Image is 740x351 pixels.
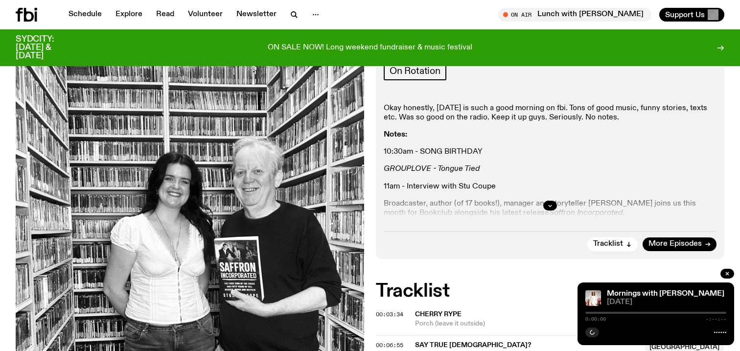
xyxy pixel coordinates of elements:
span: More Episodes [648,240,702,248]
p: 11am - Interview with Stu Coupe [384,182,717,191]
a: On Rotation [384,62,446,80]
h2: Tracklist [376,282,724,300]
em: GROUPLOVE - Tongue Tied [384,165,480,173]
a: More Episodes [643,237,717,251]
span: Support Us [665,10,705,19]
a: Explore [110,8,148,22]
span: Tracklist [593,240,623,248]
a: Volunteer [182,8,229,22]
span: [DATE] [607,299,726,306]
span: 00:06:55 [376,341,403,349]
span: Say True [DEMOGRAPHIC_DATA]? [415,342,531,349]
button: On AirLunch with [PERSON_NAME] [498,8,651,22]
span: 00:03:34 [376,310,403,318]
a: Mornings with [PERSON_NAME] [607,290,724,298]
span: Cherry Rype [415,311,462,318]
a: Read [150,8,180,22]
button: 00:06:55 [376,343,403,348]
button: 00:03:34 [376,312,403,317]
span: Porch (leave it outside) [415,319,639,328]
a: Schedule [63,8,108,22]
a: Newsletter [231,8,282,22]
h3: SYDCITY: [DATE] & [DATE] [16,35,78,60]
p: ON SALE NOW! Long weekend fundraiser & music festival [268,44,472,52]
p: 10:30am - SONG BIRTHDAY [384,147,717,157]
button: Tracklist [587,237,638,251]
p: Okay honestly, [DATE] is such a good morning on fbi. Tons of good music, funny stories, texts etc... [384,104,717,122]
span: On Rotation [390,66,440,76]
button: Support Us [659,8,724,22]
span: 0:00:00 [585,317,606,322]
span: -:--:-- [706,317,726,322]
strong: Notes: [384,131,407,139]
